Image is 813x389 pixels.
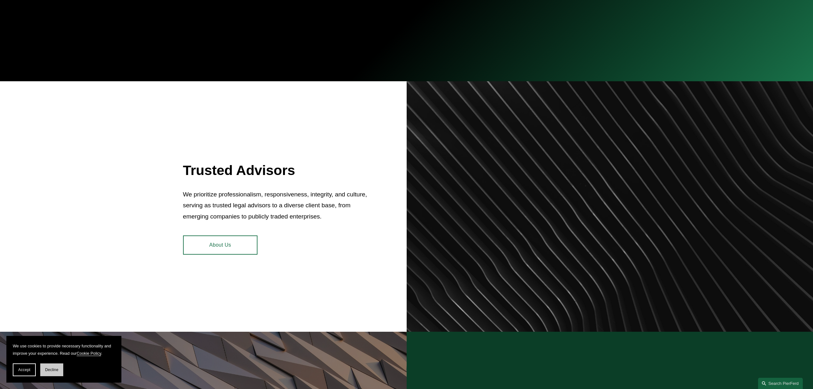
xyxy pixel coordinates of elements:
[40,363,63,376] button: Decline
[183,235,257,255] a: About Us
[13,342,115,357] p: We use cookies to provide necessary functionality and improve your experience. Read our .
[6,336,121,383] section: Cookie banner
[183,162,369,179] h2: Trusted Advisors
[13,363,36,376] button: Accept
[77,351,101,356] a: Cookie Policy
[45,368,58,372] span: Decline
[758,378,803,389] a: Search this site
[183,189,369,222] p: We prioritize professionalism, responsiveness, integrity, and culture, serving as trusted legal a...
[18,368,30,372] span: Accept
